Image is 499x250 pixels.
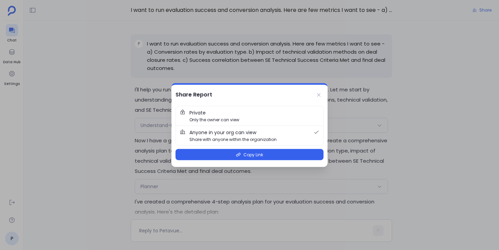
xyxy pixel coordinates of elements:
[189,129,256,136] span: Anyone in your org can view
[243,151,263,158] span: Copy Link
[175,149,324,160] button: Copy Link
[189,109,206,117] span: Private
[175,90,212,99] h2: Share Report
[189,117,239,123] span: Only the owner can view
[176,126,323,145] button: Anyone in your org can viewShare with anyone within the organization
[189,136,277,143] span: Share with anyone within the organization
[176,106,323,126] button: PrivateOnly the owner can view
